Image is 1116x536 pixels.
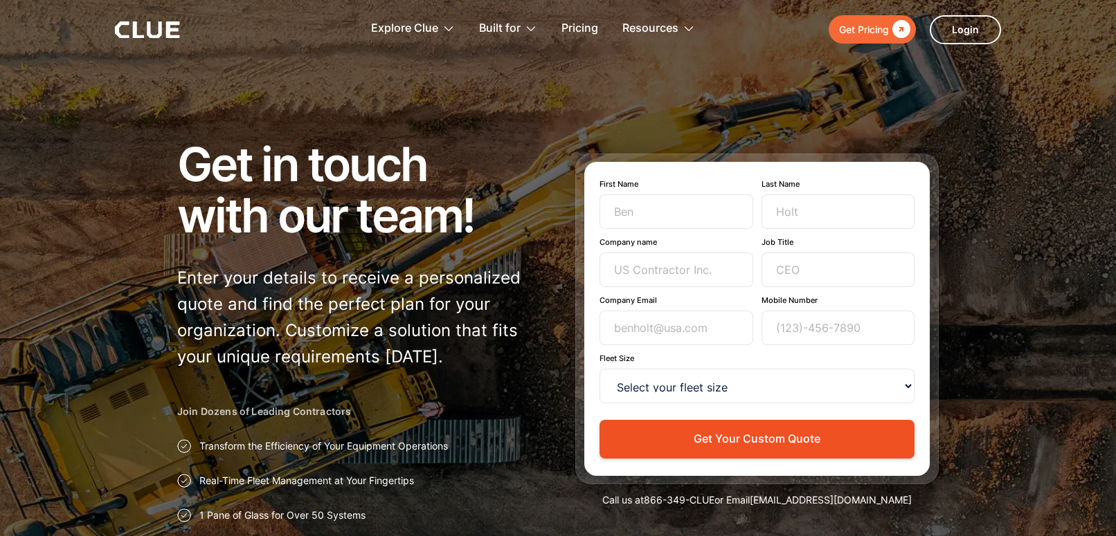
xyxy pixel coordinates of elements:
div: Resources [622,7,678,50]
p: Real-Time Fleet Management at Your Fingertips [199,474,414,488]
p: Transform the Efficiency of Your Equipment Operations [199,439,448,453]
p: Enter your details to receive a personalized quote and find the perfect plan for your organizatio... [177,265,541,370]
input: benholt@usa.com [600,311,753,345]
p: 1 Pane of Glass for Over 50 Systems [199,508,366,522]
label: Company name [600,237,753,247]
a: Login [930,15,1001,44]
a: 866-349-CLUE [644,494,714,506]
a: [EMAIL_ADDRESS][DOMAIN_NAME] [750,494,912,506]
input: (123)-456-7890 [762,311,915,345]
h2: Join Dozens of Leading Contractors [177,405,541,418]
label: Fleet Size [600,353,915,363]
label: Company Email [600,295,753,305]
label: First Name [600,179,753,189]
a: Get Pricing [829,15,916,44]
input: Ben [600,194,753,229]
label: Job Title [762,237,915,247]
input: Holt [762,194,915,229]
button: Get Your Custom Quote [600,420,915,458]
label: Last Name [762,179,915,189]
input: CEO [762,252,915,287]
input: US Contractor Inc. [600,252,753,287]
a: Pricing [561,7,598,50]
label: Mobile Number [762,295,915,305]
div: Call us at or Email [575,493,939,507]
h1: Get in touch with our team! [177,138,541,241]
img: Approval checkmark icon [177,508,191,522]
div:  [889,21,910,38]
div: Get Pricing [839,21,889,38]
div: Built for [479,7,521,50]
div: Explore Clue [371,7,438,50]
img: Approval checkmark icon [177,439,191,453]
img: Approval checkmark icon [177,474,191,488]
